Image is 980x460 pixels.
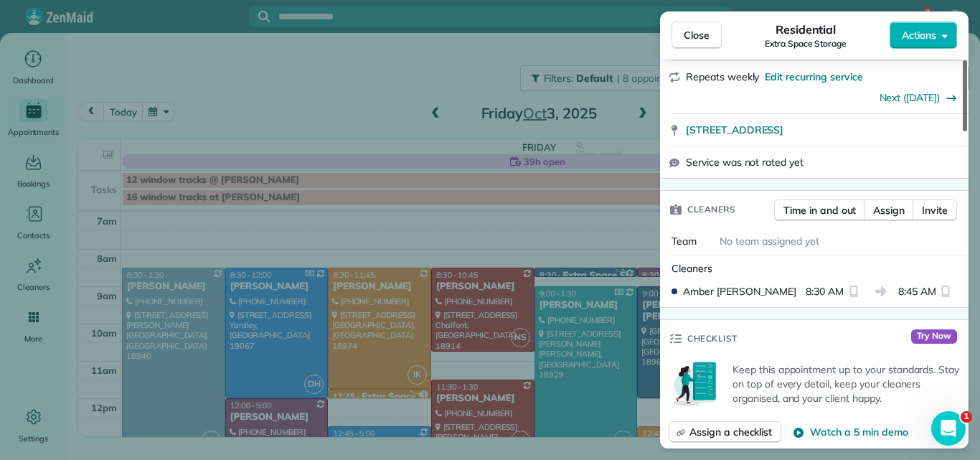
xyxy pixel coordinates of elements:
span: Team [672,235,697,248]
button: Invite [913,200,957,221]
p: Keep this appointment up to your standards. Stay on top of every detail, keep your cleaners organ... [732,362,960,405]
span: Assign a checklist [689,425,772,439]
span: Close [684,28,710,42]
span: Checklist [687,332,738,346]
span: Invite [922,203,948,217]
span: Edit recurring service [765,70,862,84]
span: Extra Space Storage [765,38,847,50]
span: Service was not rated yet [686,155,804,169]
span: Try Now [911,329,957,344]
span: 8:30 AM [806,284,844,299]
button: Watch a 5 min demo [793,425,908,439]
span: Cleaners [672,262,712,275]
span: Time in and out [783,203,856,217]
a: Next ([DATE]) [880,91,941,104]
span: 1 [961,411,972,423]
span: Residential [776,21,837,38]
iframe: Intercom live chat [931,411,966,446]
span: Amber [PERSON_NAME] [683,284,796,299]
button: Close [672,22,722,49]
button: Assign a checklist [669,421,781,443]
span: No team assigned yet [720,235,819,248]
span: Cleaners [687,202,735,217]
span: 8:45 AM [898,284,936,299]
button: Time in and out [774,200,865,221]
span: Assign [873,203,905,217]
a: [STREET_ADDRESS] [686,123,960,137]
button: Next ([DATE]) [880,90,958,105]
span: [STREET_ADDRESS] [686,123,783,137]
span: Actions [902,28,936,42]
button: Assign [864,200,914,221]
span: Watch a 5 min demo [810,425,908,439]
span: Repeats weekly [686,70,759,83]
